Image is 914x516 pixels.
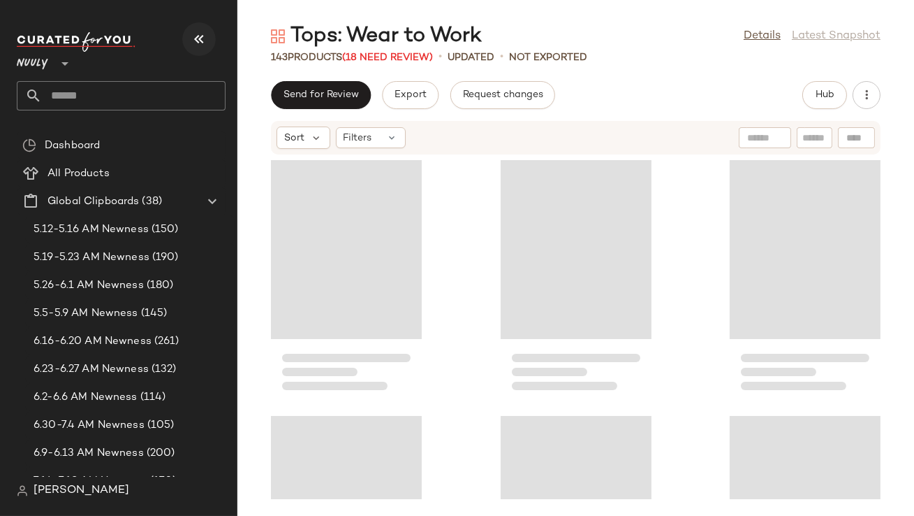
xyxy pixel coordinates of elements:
[744,28,781,45] a: Details
[802,81,847,109] button: Hub
[271,29,285,43] img: svg%3e
[34,482,129,499] span: [PERSON_NAME]
[152,334,179,350] span: (261)
[17,48,48,73] span: Nuuly
[34,278,144,294] span: 5.26-6.1 AM Newness
[500,49,503,66] span: •
[47,194,139,210] span: Global Clipboards
[271,158,422,403] div: Loading...
[144,445,175,461] span: (200)
[149,361,177,378] span: (132)
[450,81,555,109] button: Request changes
[271,50,433,65] div: Products
[271,22,482,50] div: Tops: Wear to Work
[34,222,149,238] span: 5.12-5.16 AM Newness
[149,222,179,238] span: (150)
[144,278,174,294] span: (180)
[730,158,880,403] div: Loading...
[34,306,138,322] span: 5.5-5.9 AM Newness
[34,445,144,461] span: 6.9-6.13 AM Newness
[462,89,543,101] span: Request changes
[34,389,138,406] span: 6.2-6.6 AM Newness
[448,50,494,65] p: updated
[17,32,135,52] img: cfy_white_logo.C9jOOHJF.svg
[342,52,433,63] span: (18 Need Review)
[138,306,168,322] span: (145)
[45,138,100,154] span: Dashboard
[438,49,442,66] span: •
[283,89,359,101] span: Send for Review
[815,89,834,101] span: Hub
[394,89,427,101] span: Export
[344,131,372,145] span: Filters
[149,250,179,266] span: (190)
[139,194,162,210] span: (38)
[145,417,175,433] span: (105)
[271,81,371,109] button: Send for Review
[501,158,651,403] div: Loading...
[147,473,177,489] span: (170)
[34,361,149,378] span: 6.23-6.27 AM Newness
[47,166,110,182] span: All Products
[34,417,145,433] span: 6.30-7.4 AM Newness
[382,81,438,109] button: Export
[271,52,288,63] span: 143
[34,334,152,350] span: 6.16-6.20 AM Newness
[138,389,166,406] span: (114)
[22,138,36,152] img: svg%3e
[34,250,149,266] span: 5.19-5.23 AM Newness
[509,50,587,65] p: Not Exported
[17,485,28,496] img: svg%3e
[34,473,147,489] span: 7.14-7.18 AM Newness
[284,131,304,145] span: Sort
